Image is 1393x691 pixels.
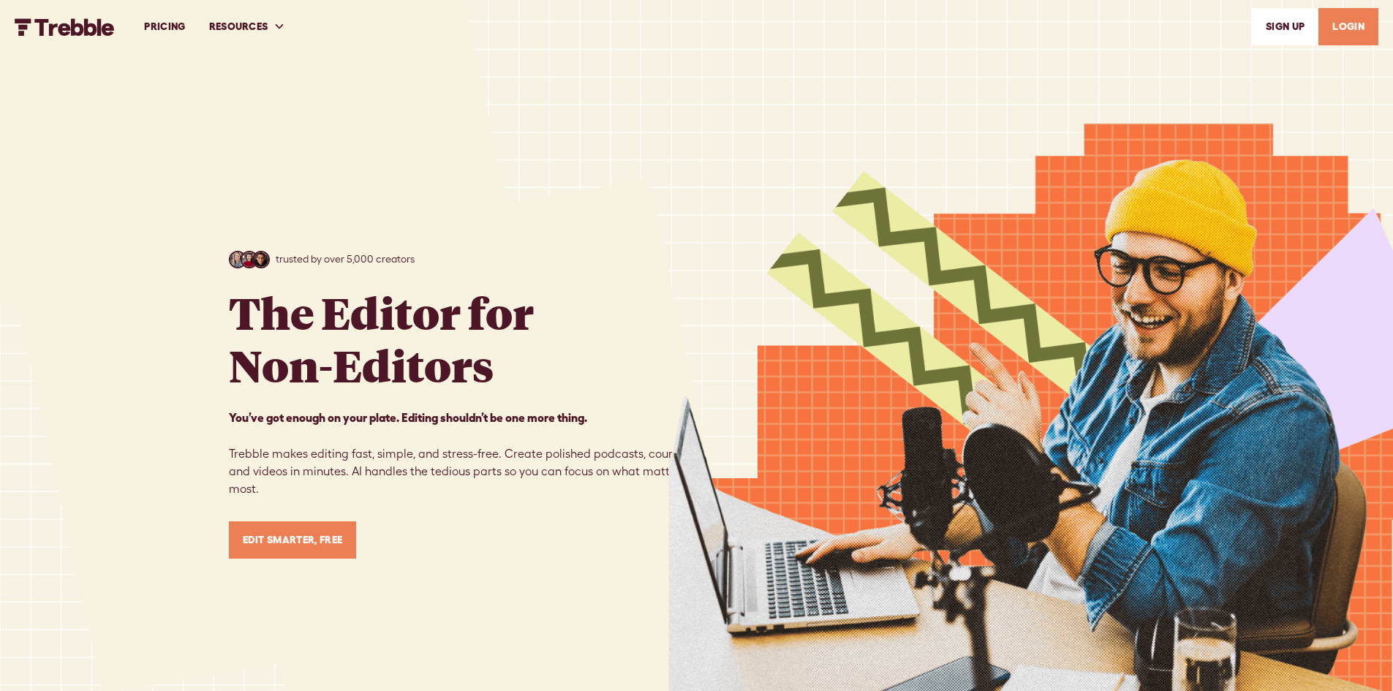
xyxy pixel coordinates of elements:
[229,286,534,391] h1: The Editor for Non-Editors
[276,252,415,267] p: trusted by over 5,000 creators
[1252,8,1318,45] a: SIGn UP
[1318,8,1378,45] a: LOGIN
[209,19,268,34] div: RESOURCES
[132,1,197,52] a: PRICING
[15,17,115,35] a: home
[229,409,697,498] p: Trebble makes editing fast, simple, and stress-free. Create polished podcasts, courses, and video...
[15,18,115,36] img: Trebble FM Logo
[229,521,357,559] a: Edit Smarter, Free
[229,411,587,424] strong: You’ve got enough on your plate. Editing shouldn’t be one more thing. ‍
[197,1,298,52] div: RESOURCES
